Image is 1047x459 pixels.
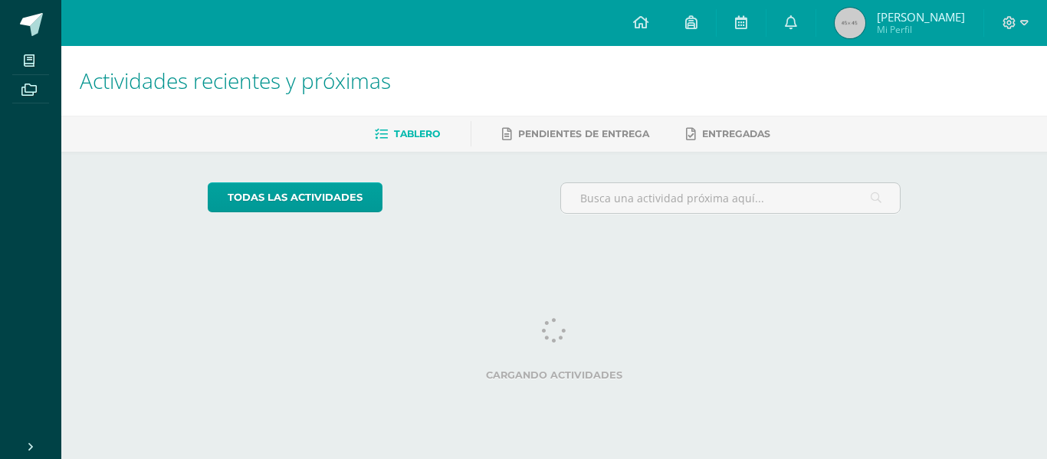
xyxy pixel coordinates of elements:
[80,66,391,95] span: Actividades recientes y próximas
[518,128,649,139] span: Pendientes de entrega
[394,128,440,139] span: Tablero
[208,369,901,381] label: Cargando actividades
[375,122,440,146] a: Tablero
[835,8,865,38] img: 45x45
[877,23,965,36] span: Mi Perfil
[877,9,965,25] span: [PERSON_NAME]
[502,122,649,146] a: Pendientes de entrega
[702,128,770,139] span: Entregadas
[208,182,382,212] a: todas las Actividades
[561,183,901,213] input: Busca una actividad próxima aquí...
[686,122,770,146] a: Entregadas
